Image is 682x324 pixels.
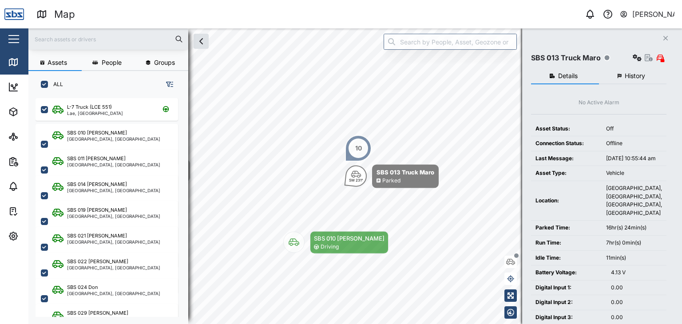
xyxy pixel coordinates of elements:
[535,313,602,322] div: Digital Input 3:
[36,95,188,317] div: grid
[67,103,112,111] div: L-7 Truck (LCE 551)
[67,129,127,137] div: SBS 010 [PERSON_NAME]
[632,9,675,20] div: [PERSON_NAME]
[535,254,597,262] div: Idle Time:
[606,184,662,217] div: [GEOGRAPHIC_DATA], [GEOGRAPHIC_DATA], [GEOGRAPHIC_DATA], [GEOGRAPHIC_DATA]
[558,73,578,79] span: Details
[606,139,662,148] div: Offline
[67,181,127,188] div: SBS 014 [PERSON_NAME]
[23,82,63,92] div: Dashboard
[606,254,662,262] div: 11min(s)
[34,32,183,46] input: Search assets or drivers
[67,214,160,218] div: [GEOGRAPHIC_DATA], [GEOGRAPHIC_DATA]
[67,206,127,214] div: SBS 019 [PERSON_NAME]
[606,224,662,232] div: 16hr(s) 24min(s)
[67,309,128,317] div: SBS 029 [PERSON_NAME]
[625,73,645,79] span: History
[67,240,160,244] div: [GEOGRAPHIC_DATA], [GEOGRAPHIC_DATA]
[283,231,389,254] div: Map marker
[355,143,362,153] div: 10
[535,224,597,232] div: Parked Time:
[535,125,597,133] div: Asset Status:
[349,178,363,182] div: SW 231°
[23,132,44,142] div: Sites
[535,298,602,307] div: Digital Input 2:
[28,28,682,324] canvas: Map
[535,169,597,178] div: Asset Type:
[606,125,662,133] div: Off
[48,81,63,88] label: ALL
[314,234,385,243] div: SBS 010 [PERSON_NAME]
[67,155,126,162] div: SBS 011 [PERSON_NAME]
[67,188,160,193] div: [GEOGRAPHIC_DATA], [GEOGRAPHIC_DATA]
[535,197,597,205] div: Location:
[345,135,372,162] div: Map marker
[4,4,24,24] img: Main Logo
[67,265,160,270] div: [GEOGRAPHIC_DATA], [GEOGRAPHIC_DATA]
[23,57,43,67] div: Map
[384,34,517,50] input: Search by People, Asset, Geozone or Place
[535,154,597,163] div: Last Message:
[535,139,597,148] div: Connection Status:
[606,154,662,163] div: [DATE] 10:55:44 am
[535,284,602,292] div: Digital Input 1:
[67,258,128,265] div: SBS 022 [PERSON_NAME]
[611,284,662,292] div: 0.00
[531,52,601,63] div: SBS 013 Truck Maro
[382,177,400,185] div: Parked
[579,99,619,107] div: No Active Alarm
[606,169,662,178] div: Vehicle
[67,137,160,141] div: [GEOGRAPHIC_DATA], [GEOGRAPHIC_DATA]
[535,239,597,247] div: Run Time:
[67,291,160,296] div: [GEOGRAPHIC_DATA], [GEOGRAPHIC_DATA]
[23,206,48,216] div: Tasks
[67,284,98,291] div: SBS 024 Don
[606,239,662,247] div: 7hr(s) 0min(s)
[321,243,339,251] div: Driving
[23,182,51,191] div: Alarms
[48,59,67,66] span: Assets
[345,165,439,188] div: Map marker
[54,7,75,22] div: Map
[67,111,123,115] div: Lae, [GEOGRAPHIC_DATA]
[23,157,53,166] div: Reports
[102,59,122,66] span: People
[377,168,434,177] div: SBS 013 Truck Maro
[67,162,160,167] div: [GEOGRAPHIC_DATA], [GEOGRAPHIC_DATA]
[611,298,662,307] div: 0.00
[619,8,675,20] button: [PERSON_NAME]
[535,269,602,277] div: Battery Voltage:
[611,269,662,277] div: 4.13 V
[611,313,662,322] div: 0.00
[23,231,55,241] div: Settings
[154,59,175,66] span: Groups
[23,107,51,117] div: Assets
[67,232,127,240] div: SBS 021 [PERSON_NAME]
